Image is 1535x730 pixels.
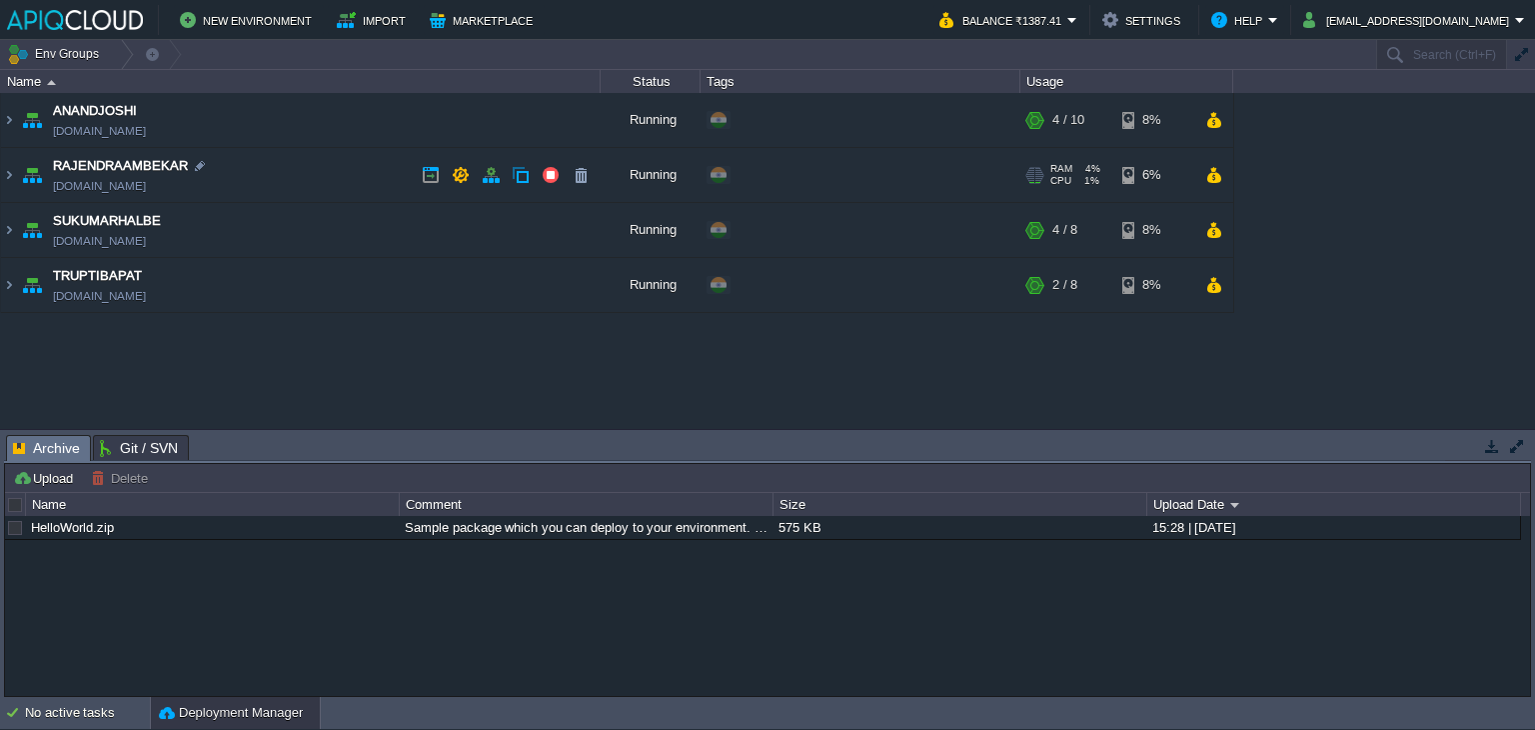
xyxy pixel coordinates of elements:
[601,258,701,312] div: Running
[1122,93,1187,147] div: 8%
[1303,8,1515,32] button: [EMAIL_ADDRESS][DOMAIN_NAME]
[13,469,79,487] button: Upload
[1052,258,1077,312] div: 2 / 8
[18,93,46,147] img: AMDAwAAAACH5BAEAAAAALAAAAAABAAEAAAICRAEAOw==
[18,148,46,202] img: AMDAwAAAACH5BAEAAAAALAAAAAABAAEAAAICRAEAOw==
[601,148,701,202] div: Running
[25,697,150,729] div: No active tasks
[601,93,701,147] div: Running
[53,211,161,231] a: SUKUMARHALBE
[430,8,539,32] button: Marketplace
[702,70,1019,93] div: Tags
[53,101,137,121] a: ANANDJOSHI
[774,493,1146,516] div: Size
[1080,163,1100,175] span: 4%
[53,286,146,306] a: [DOMAIN_NAME]
[1122,258,1187,312] div: 8%
[939,8,1067,32] button: Balance ₹1387.41
[47,80,56,85] img: AMDAwAAAACH5BAEAAAAALAAAAAABAAEAAAICRAEAOw==
[180,8,318,32] button: New Environment
[1,258,17,312] img: AMDAwAAAACH5BAEAAAAALAAAAAABAAEAAAICRAEAOw==
[7,40,106,68] button: Env Groups
[53,121,146,141] a: [DOMAIN_NAME]
[27,493,399,516] div: Name
[18,258,46,312] img: AMDAwAAAACH5BAEAAAAALAAAAAABAAEAAAICRAEAOw==
[773,516,1145,539] div: 575 KB
[401,493,772,516] div: Comment
[1052,203,1077,257] div: 4 / 8
[31,520,114,535] a: HelloWorld.zip
[1021,70,1232,93] div: Usage
[1102,8,1186,32] button: Settings
[1147,516,1519,539] div: 15:28 | [DATE]
[400,516,771,539] div: Sample package which you can deploy to your environment. Feel free to delete and upload a package...
[337,8,412,32] button: Import
[53,231,146,251] a: [DOMAIN_NAME]
[91,469,154,487] button: Delete
[601,203,701,257] div: Running
[100,436,178,460] span: Git / SVN
[18,203,46,257] img: AMDAwAAAACH5BAEAAAAALAAAAAABAAEAAAICRAEAOw==
[53,176,146,196] a: [DOMAIN_NAME]
[1122,148,1187,202] div: 6%
[7,10,143,30] img: APIQCloud
[1148,493,1520,516] div: Upload Date
[1,148,17,202] img: AMDAwAAAACH5BAEAAAAALAAAAAABAAEAAAICRAEAOw==
[1211,8,1268,32] button: Help
[1122,203,1187,257] div: 8%
[1050,175,1071,187] span: CPU
[1,93,17,147] img: AMDAwAAAACH5BAEAAAAALAAAAAABAAEAAAICRAEAOw==
[2,70,600,93] div: Name
[13,436,80,461] span: Archive
[1,203,17,257] img: AMDAwAAAACH5BAEAAAAALAAAAAABAAEAAAICRAEAOw==
[53,266,142,286] a: TRUPTIBAPAT
[1052,93,1084,147] div: 4 / 10
[1050,163,1072,175] span: RAM
[159,703,303,723] button: Deployment Manager
[53,156,188,176] a: RAJENDRAAMBEKAR
[602,70,700,93] div: Status
[1079,175,1099,187] span: 1%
